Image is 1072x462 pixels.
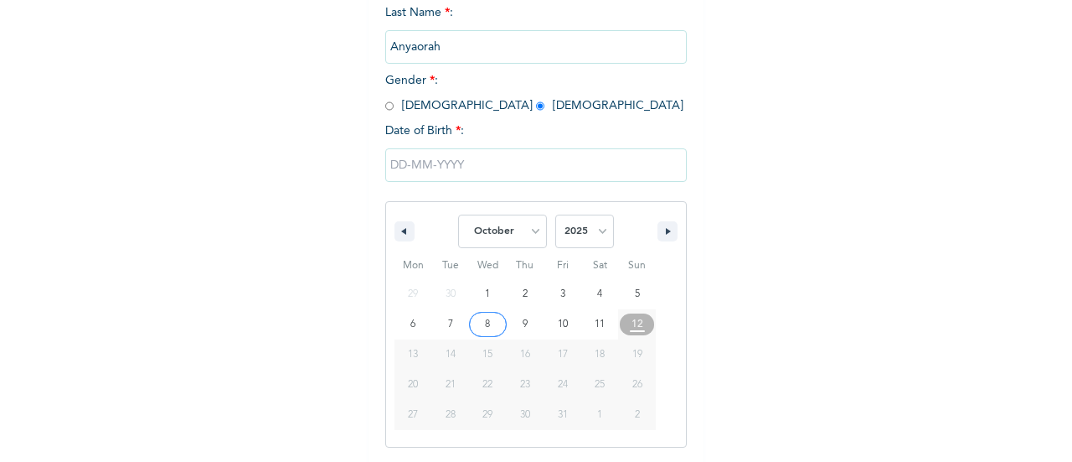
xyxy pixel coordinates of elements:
[469,340,507,370] button: 15
[448,309,453,340] span: 7
[523,279,528,309] span: 2
[581,309,619,340] button: 11
[410,309,415,340] span: 6
[581,370,619,400] button: 25
[618,252,656,279] span: Sun
[507,370,544,400] button: 23
[394,252,432,279] span: Mon
[544,309,581,340] button: 10
[523,309,528,340] span: 9
[581,340,619,370] button: 18
[618,279,656,309] button: 5
[558,370,568,400] span: 24
[432,340,470,370] button: 14
[558,309,568,340] span: 10
[469,279,507,309] button: 1
[385,7,687,53] span: Last Name :
[482,400,492,430] span: 29
[408,340,418,370] span: 13
[469,252,507,279] span: Wed
[482,370,492,400] span: 22
[507,340,544,370] button: 16
[385,122,464,140] span: Date of Birth :
[560,279,565,309] span: 3
[446,370,456,400] span: 21
[520,370,530,400] span: 23
[432,370,470,400] button: 21
[408,370,418,400] span: 20
[408,400,418,430] span: 27
[544,279,581,309] button: 3
[558,340,568,370] span: 17
[507,279,544,309] button: 2
[618,370,656,400] button: 26
[544,400,581,430] button: 31
[394,309,432,340] button: 6
[520,400,530,430] span: 30
[432,400,470,430] button: 28
[485,309,490,340] span: 8
[544,370,581,400] button: 24
[446,400,456,430] span: 28
[385,30,687,64] input: Enter your last name
[631,309,643,340] span: 12
[482,340,492,370] span: 15
[485,279,490,309] span: 1
[385,75,683,112] span: Gender : [DEMOGRAPHIC_DATA] [DEMOGRAPHIC_DATA]
[635,279,640,309] span: 5
[469,309,507,340] button: 8
[432,252,470,279] span: Tue
[558,400,568,430] span: 31
[544,252,581,279] span: Fri
[595,309,605,340] span: 11
[394,340,432,370] button: 13
[618,340,656,370] button: 19
[618,309,656,340] button: 12
[507,400,544,430] button: 30
[595,340,605,370] span: 18
[385,148,687,182] input: DD-MM-YYYY
[581,279,619,309] button: 4
[469,400,507,430] button: 29
[469,370,507,400] button: 22
[446,340,456,370] span: 14
[595,370,605,400] span: 25
[581,252,619,279] span: Sat
[544,340,581,370] button: 17
[432,309,470,340] button: 7
[632,340,642,370] span: 19
[632,370,642,400] span: 26
[520,340,530,370] span: 16
[597,279,602,309] span: 4
[507,309,544,340] button: 9
[394,370,432,400] button: 20
[394,400,432,430] button: 27
[507,252,544,279] span: Thu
